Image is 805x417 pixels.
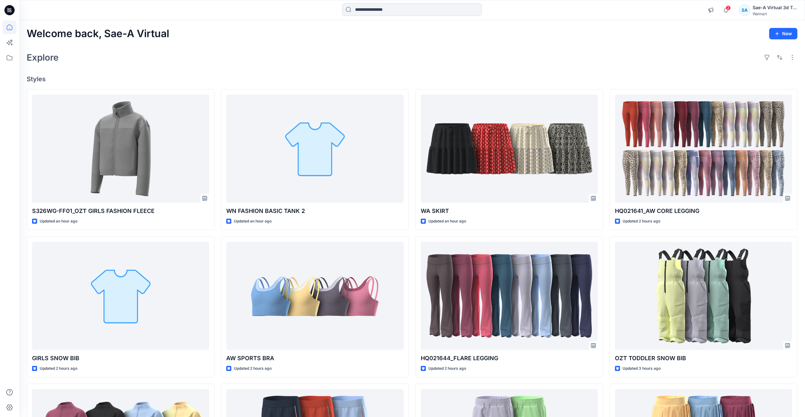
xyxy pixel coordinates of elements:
p: Updated an hour ago [234,218,272,225]
a: HQ021641_AW CORE LEGGING [615,95,792,203]
a: OZT TODDLER SNOW BIB [615,242,792,350]
p: S326WG-FF01_OZT GIRLS FASHION FLEECE [32,207,209,215]
a: GIRLS SNOW BIB [32,242,209,350]
div: Walmart [753,11,797,16]
span: 2 [726,5,731,10]
p: HQ021641_AW CORE LEGGING [615,207,792,215]
a: WA SKIRT [421,95,598,203]
p: Updated an hour ago [40,218,77,225]
button: New [769,28,797,39]
p: AW SPORTS BRA [226,354,403,363]
h2: Explore [27,52,59,63]
p: GIRLS SNOW BIB [32,354,209,363]
p: HQ021644_FLARE LEGGING [421,354,598,363]
a: AW SPORTS BRA [226,242,403,350]
a: HQ021644_FLARE LEGGING [421,242,598,350]
p: OZT TODDLER SNOW BIB [615,354,792,363]
p: Updated 2 hours ago [428,365,466,372]
h4: Styles [27,75,797,83]
a: S326WG-FF01_OZT GIRLS FASHION FLEECE [32,95,209,203]
a: WN FASHION BASIC TANK 2 [226,95,403,203]
p: Updated an hour ago [428,218,466,225]
p: WN FASHION BASIC TANK 2 [226,207,403,215]
h2: Welcome back, Sae-A Virtual [27,28,169,40]
p: Updated 2 hours ago [234,365,272,372]
div: SA [739,4,750,16]
p: Updated 2 hours ago [40,365,77,372]
p: Updated 3 hours ago [623,365,661,372]
p: WA SKIRT [421,207,598,215]
div: Sae-A Virtual 3d Team [753,4,797,11]
p: Updated 2 hours ago [623,218,660,225]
